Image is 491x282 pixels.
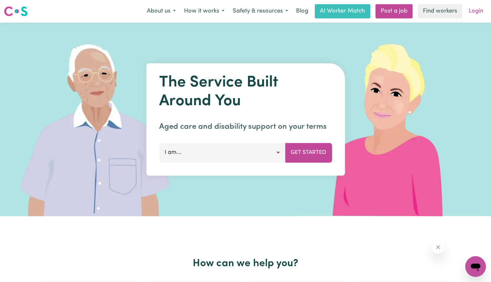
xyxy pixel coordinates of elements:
[292,4,312,18] a: Blog
[159,121,332,133] p: Aged care and disability support on your terms
[418,4,462,18] a: Find workers
[180,5,229,18] button: How it works
[4,4,28,19] a: Careseekers logo
[432,241,445,254] iframe: Close message
[375,4,413,18] a: Post a job
[229,5,292,18] button: Safety & resources
[4,5,28,17] img: Careseekers logo
[159,143,285,162] button: I am...
[465,4,487,18] a: Login
[285,143,332,162] button: Get Started
[315,4,370,18] a: AI Worker Match
[36,257,455,270] h2: How can we help you?
[4,5,39,10] span: Need any help?
[143,5,180,18] button: About us
[465,256,486,277] iframe: Button to launch messaging window
[159,74,332,111] h1: The Service Built Around You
